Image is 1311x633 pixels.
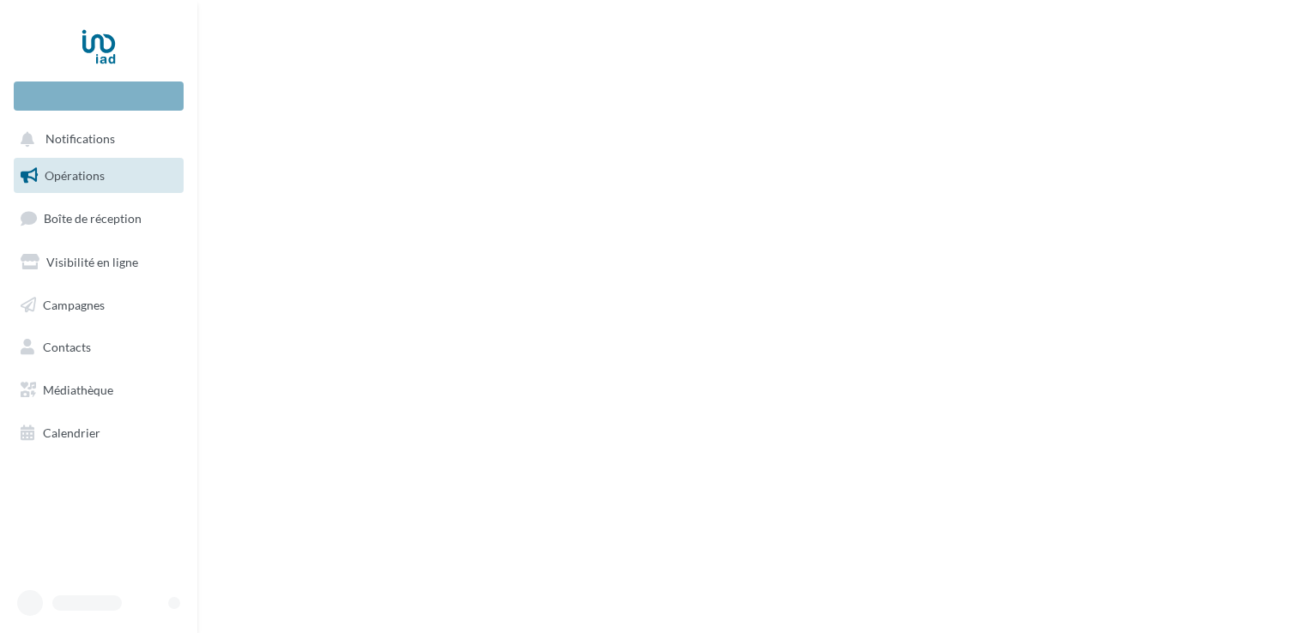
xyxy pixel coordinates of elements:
[43,425,100,440] span: Calendrier
[10,158,187,194] a: Opérations
[10,372,187,408] a: Médiathèque
[45,168,105,183] span: Opérations
[46,255,138,269] span: Visibilité en ligne
[44,211,142,226] span: Boîte de réception
[10,329,187,365] a: Contacts
[43,340,91,354] span: Contacts
[43,383,113,397] span: Médiathèque
[10,244,187,280] a: Visibilité en ligne
[43,297,105,311] span: Campagnes
[14,81,184,111] div: Nouvelle campagne
[10,200,187,237] a: Boîte de réception
[45,132,115,147] span: Notifications
[10,287,187,323] a: Campagnes
[10,415,187,451] a: Calendrier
